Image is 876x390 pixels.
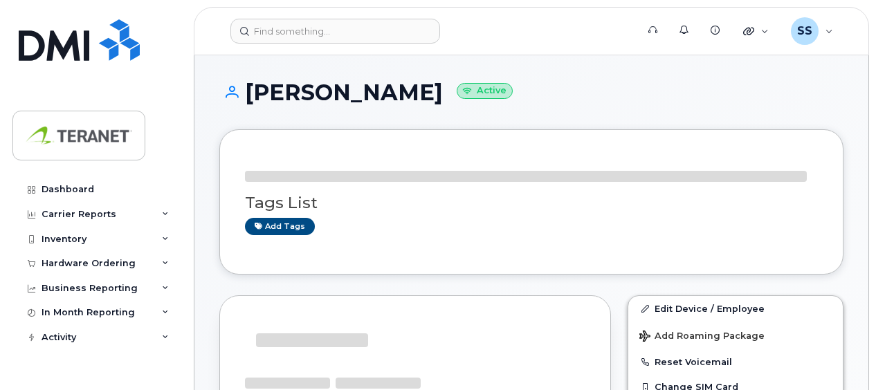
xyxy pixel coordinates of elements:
button: Add Roaming Package [628,321,843,349]
a: Edit Device / Employee [628,296,843,321]
span: Add Roaming Package [639,331,765,344]
small: Active [457,83,513,99]
button: Reset Voicemail [628,349,843,374]
a: Add tags [245,218,315,235]
h3: Tags List [245,194,818,212]
h1: [PERSON_NAME] [219,80,843,104]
